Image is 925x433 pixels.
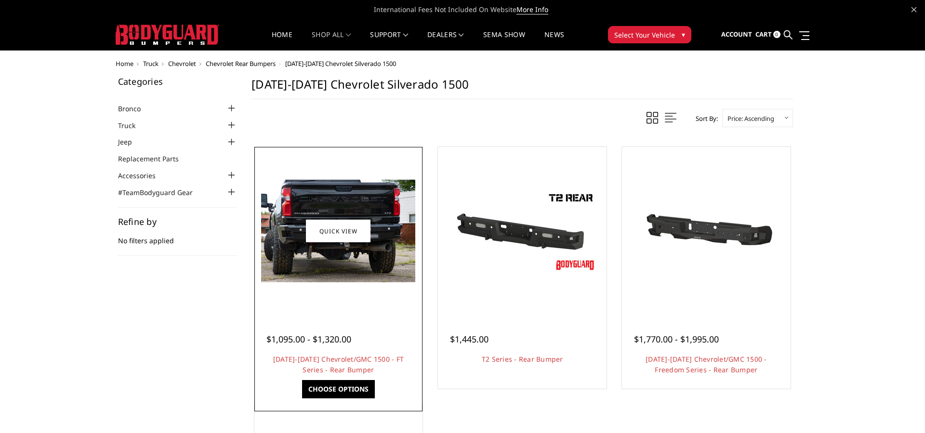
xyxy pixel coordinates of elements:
label: Sort By: [690,111,718,126]
a: [DATE]-[DATE] Chevrolet/GMC 1500 - Freedom Series - Rear Bumper [646,354,767,374]
span: $1,095.00 - $1,320.00 [266,333,351,345]
a: T2 Series - Rear Bumper T2 Series - Rear Bumper [440,149,604,313]
a: Account [721,22,752,48]
a: SEMA Show [483,31,525,50]
a: Dealers [427,31,464,50]
a: Support [370,31,408,50]
a: Bronco [118,104,153,114]
span: $1,770.00 - $1,995.00 [634,333,719,345]
a: T2 Series - Rear Bumper [482,354,563,364]
span: Select Your Vehicle [614,30,675,40]
span: Cart [755,30,772,39]
a: 2019-2025 Chevrolet/GMC 1500 - FT Series - Rear Bumper 2019-2025 Chevrolet/GMC 1500 - FT Series -... [257,149,421,313]
a: Cart 0 [755,22,780,48]
a: Home [272,31,292,50]
span: Account [721,30,752,39]
a: shop all [312,31,351,50]
span: ▾ [682,29,685,39]
a: Replacement Parts [118,154,191,164]
a: Truck [118,120,147,131]
a: Quick view [306,220,370,242]
a: Jeep [118,137,144,147]
button: Select Your Vehicle [608,26,691,43]
a: #TeamBodyguard Gear [118,187,205,197]
h5: Refine by [118,217,238,226]
img: 2019-2025 Chevrolet/GMC 1500 - FT Series - Rear Bumper [261,180,415,282]
a: Chevrolet Rear Bumpers [206,59,276,68]
a: 2019-2025 Chevrolet/GMC 1500 - Freedom Series - Rear Bumper 2019-2025 Chevrolet/GMC 1500 - Freedo... [624,149,788,313]
a: Truck [143,59,159,68]
a: Accessories [118,171,168,181]
a: More Info [516,5,548,14]
a: [DATE]-[DATE] Chevrolet/GMC 1500 - FT Series - Rear Bumper [273,354,404,374]
a: Chevrolet [168,59,196,68]
span: 0 [773,31,780,38]
a: Choose Options [302,380,375,398]
a: Home [116,59,133,68]
span: [DATE]-[DATE] Chevrolet Silverado 1500 [285,59,396,68]
img: BODYGUARD BUMPERS [116,25,219,45]
h5: Categories [118,77,238,86]
h1: [DATE]-[DATE] Chevrolet Silverado 1500 [251,77,793,99]
span: $1,445.00 [450,333,489,345]
div: No filters applied [118,217,238,256]
iframe: Chat Widget [877,387,925,433]
a: News [544,31,564,50]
